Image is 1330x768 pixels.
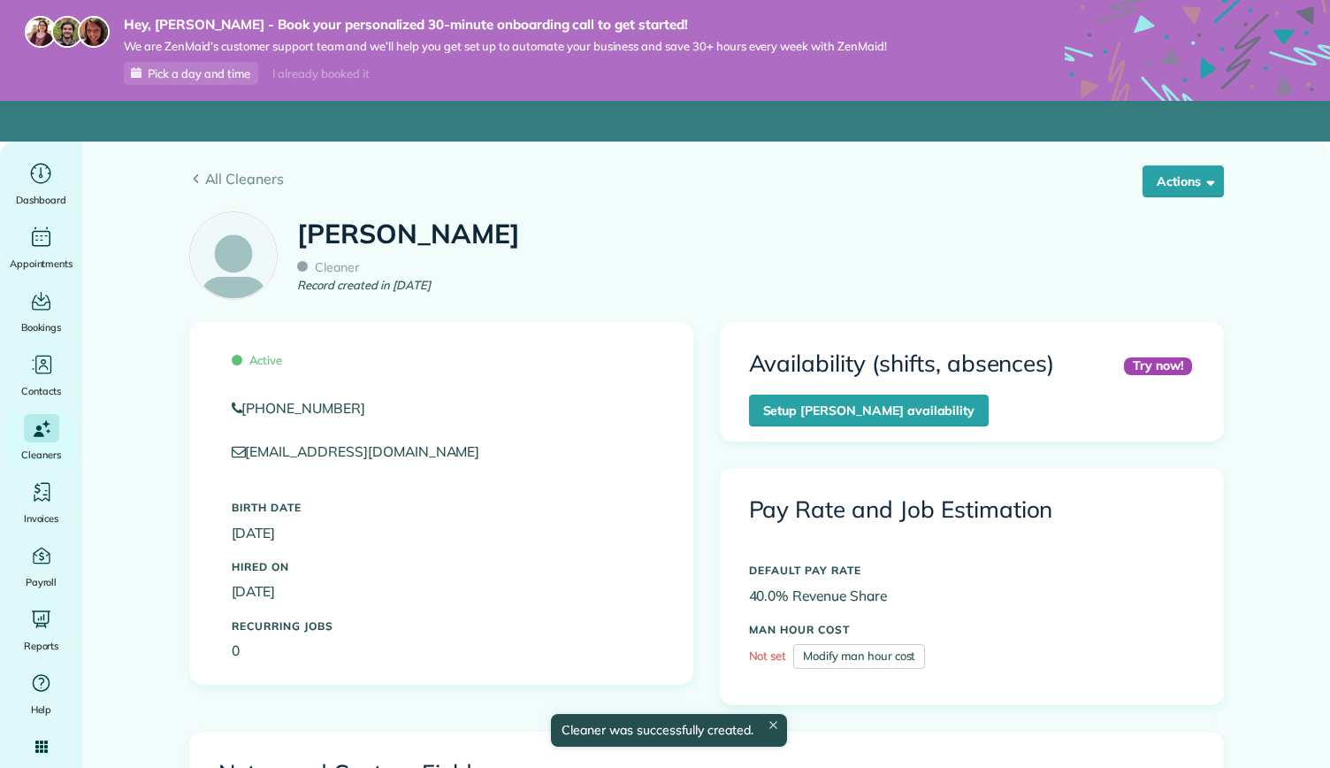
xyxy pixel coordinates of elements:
span: We are ZenMaid’s customer support team and we’ll help you get set up to automate your business an... [124,39,887,54]
a: Appointments [7,223,75,273]
span: Appointments [10,255,73,273]
p: 0 [232,641,651,661]
a: Setup [PERSON_NAME] availability [749,395,990,426]
span: Cleaner [297,259,359,275]
h1: [PERSON_NAME] [297,219,520,249]
div: Try now! [1124,357,1192,374]
h5: Recurring Jobs [232,620,651,632]
em: Record created in [DATE] [297,277,430,295]
h5: MAN HOUR COST [749,624,1195,635]
button: Actions [1143,165,1224,197]
a: Payroll [7,541,75,591]
span: All Cleaners [205,168,1224,189]
a: Help [7,669,75,718]
span: Payroll [26,573,57,591]
h5: Hired On [232,561,651,572]
a: Invoices [7,478,75,527]
span: Not set [749,649,787,663]
p: [DATE] [232,523,651,543]
div: I already booked it [262,63,379,85]
p: 40.0% Revenue Share [749,586,1195,606]
h5: Birth Date [232,502,651,513]
img: maria-72a9807cf96188c08ef61303f053569d2e2a8a1cde33d635c8a3ac13582a053d.jpg [25,16,57,48]
a: [EMAIL_ADDRESS][DOMAIN_NAME] [232,442,497,460]
a: Dashboard [7,159,75,209]
a: Reports [7,605,75,655]
span: Active [232,353,283,367]
span: Dashboard [16,191,66,209]
img: jorge-587dff0eeaa6aab1f244e6dc62b8924c3b6ad411094392a53c71c6c4a576187d.jpg [51,16,83,48]
span: Reports [24,637,59,655]
a: Bookings [7,287,75,336]
span: Bookings [21,319,62,336]
img: employee_icon-c2f8239691d896a72cdd9dc41cfb7b06f9d69bdd837a2ad469be8ff06ab05b5f.png [190,212,277,299]
h5: DEFAULT PAY RATE [749,564,1195,576]
a: Cleaners [7,414,75,464]
a: [PHONE_NUMBER] [232,398,651,419]
h3: Pay Rate and Job Estimation [749,497,1195,523]
span: Cleaners [21,446,61,464]
a: Modify man hour cost [793,644,925,669]
strong: Hey, [PERSON_NAME] - Book your personalized 30-minute onboarding call to get started! [124,16,887,34]
span: Invoices [24,510,59,527]
a: Pick a day and time [124,62,258,85]
a: All Cleaners [189,168,1224,189]
span: Help [31,701,52,718]
h3: Availability (shifts, absences) [749,351,1055,377]
p: [DATE] [232,581,651,602]
span: Contacts [21,382,61,400]
div: Cleaner was successfully created. [551,714,787,747]
a: Contacts [7,350,75,400]
span: Pick a day and time [148,66,250,81]
img: michelle-19f622bdf1676172e81f8f8fba1fb50e276960ebfe0243fe18214015130c80e4.jpg [78,16,110,48]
